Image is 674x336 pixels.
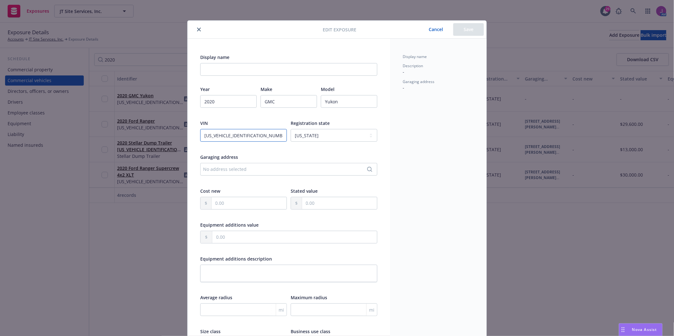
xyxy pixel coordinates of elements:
div: Drag to move [619,324,627,336]
button: Nova Assist [619,323,663,336]
button: close [195,26,203,33]
span: - [403,85,404,91]
span: Business use class [291,328,330,334]
span: Nova Assist [632,327,657,332]
span: Maximum radius [291,294,327,300]
span: Description [403,63,423,68]
span: Model [321,86,334,92]
span: mi [279,307,284,313]
span: mi [369,307,374,313]
span: Stated value [291,188,318,194]
span: Garaging address [200,154,238,160]
span: Make [261,86,272,92]
span: VIN [200,120,208,126]
span: Display name [403,54,427,59]
button: No address selected [200,163,377,176]
div: No address selected [203,166,368,172]
span: Year [200,86,210,92]
input: 0.00 [302,197,377,209]
span: Registration state [291,120,330,126]
span: Equipment additions description [200,256,272,262]
span: Equipment additions value [200,222,259,228]
button: Cancel [419,23,453,36]
input: 0.00 [212,197,287,209]
input: 0.00 [212,231,377,243]
span: Edit exposure [323,26,356,33]
span: Cost new [200,188,220,194]
span: Average radius [200,294,232,300]
span: - [403,69,404,75]
svg: Search [367,167,372,172]
span: Display name [200,54,229,60]
span: Size class [200,328,221,334]
span: Garaging address [403,79,434,84]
